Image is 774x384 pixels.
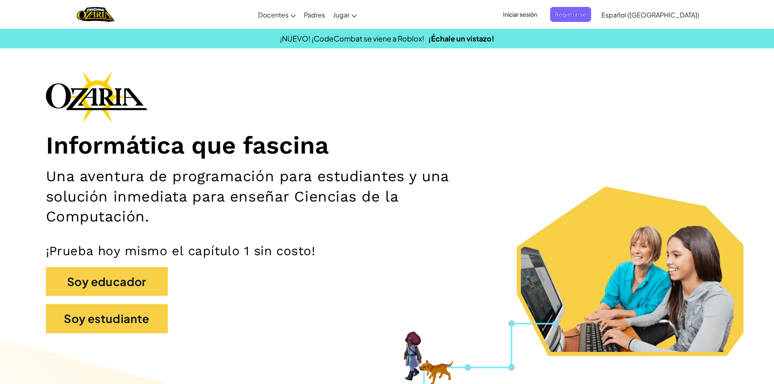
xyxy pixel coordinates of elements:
[46,304,168,333] button: Soy estudiante
[46,267,168,296] button: Soy educador
[498,7,542,22] button: Iniciar sesión
[46,243,728,259] p: ¡Prueba hoy mismo el capítulo 1 sin costo!
[329,4,361,26] a: Jugar
[77,6,115,23] img: Home
[258,11,288,19] span: Docentes
[46,131,728,161] h1: Informática que fascina
[46,71,147,123] img: Ozaria branding logo
[300,4,329,26] a: Padres
[280,34,424,43] span: ¡NUEVO! ¡CodeCombat se viene a Roblox!
[46,166,503,226] h2: Una aventura de programación para estudiantes y una solución inmediata para enseñar Ciencias de l...
[597,4,703,26] a: Español ([GEOGRAPHIC_DATA])
[428,34,494,43] a: ¡Échale un vistazo!
[77,6,115,23] a: Ozaria by CodeCombat logo
[550,7,591,22] button: Registrarse
[601,11,699,19] span: Español ([GEOGRAPHIC_DATA])
[333,11,349,19] span: Jugar
[254,4,300,26] a: Docentes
